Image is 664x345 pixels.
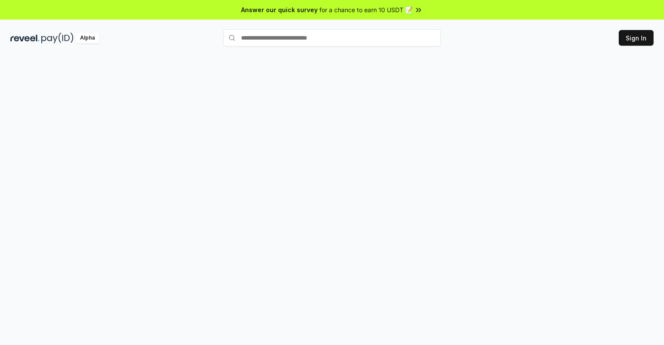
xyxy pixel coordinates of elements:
[319,5,412,14] span: for a chance to earn 10 USDT 📝
[41,33,74,44] img: pay_id
[75,33,100,44] div: Alpha
[10,33,40,44] img: reveel_dark
[619,30,654,46] button: Sign In
[241,5,318,14] span: Answer our quick survey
